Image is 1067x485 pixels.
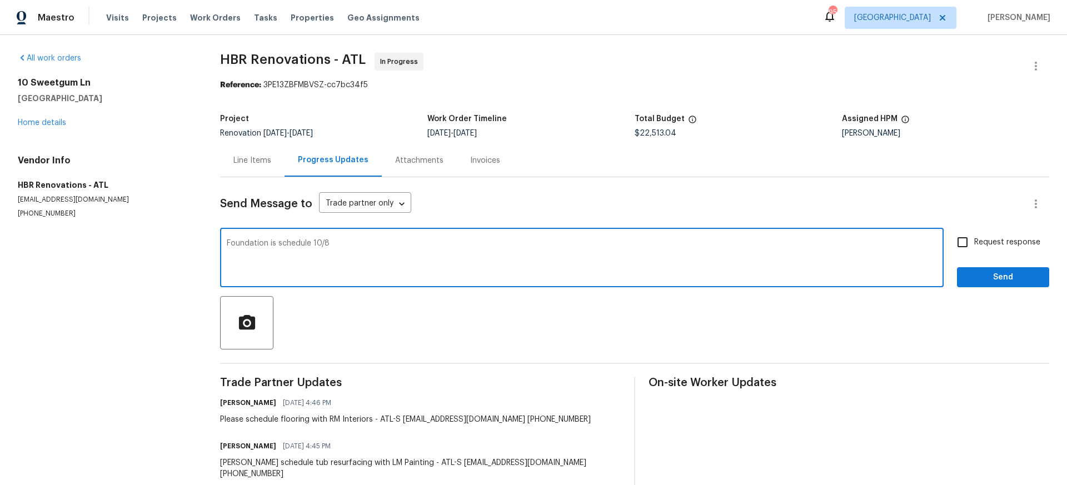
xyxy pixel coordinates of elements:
[649,377,1049,388] span: On-site Worker Updates
[842,115,898,123] h5: Assigned HPM
[427,115,507,123] h5: Work Order Timeline
[453,129,477,137] span: [DATE]
[18,119,66,127] a: Home details
[957,267,1049,288] button: Send
[283,397,331,408] span: [DATE] 4:46 PM
[842,129,1049,137] div: [PERSON_NAME]
[18,155,193,166] h4: Vendor Info
[829,7,836,18] div: 95
[220,115,249,123] h5: Project
[688,115,697,129] span: The total cost of line items that have been proposed by Opendoor. This sum includes line items th...
[254,14,277,22] span: Tasks
[142,12,177,23] span: Projects
[290,129,313,137] span: [DATE]
[427,129,451,137] span: [DATE]
[220,129,313,137] span: Renovation
[106,12,129,23] span: Visits
[380,56,422,67] span: In Progress
[220,53,366,66] span: HBR Renovations - ATL
[347,12,420,23] span: Geo Assignments
[983,12,1050,23] span: [PERSON_NAME]
[220,457,621,479] div: [PERSON_NAME] schedule tub resurfacing with LM Painting - ATL-S [EMAIL_ADDRESS][DOMAIN_NAME] [PHO...
[220,441,276,452] h6: [PERSON_NAME]
[18,54,81,62] a: All work orders
[395,155,443,166] div: Attachments
[635,129,676,137] span: $22,513.04
[38,12,74,23] span: Maestro
[635,115,685,123] h5: Total Budget
[220,198,312,209] span: Send Message to
[283,441,331,452] span: [DATE] 4:45 PM
[233,155,271,166] div: Line Items
[966,271,1040,284] span: Send
[470,155,500,166] div: Invoices
[263,129,313,137] span: -
[901,115,910,129] span: The hpm assigned to this work order.
[18,179,193,191] h5: HBR Renovations - ATL
[227,239,937,278] textarea: Foundation is schedule 10/8
[974,237,1040,248] span: Request response
[263,129,287,137] span: [DATE]
[319,195,411,213] div: Trade partner only
[220,81,261,89] b: Reference:
[427,129,477,137] span: -
[18,195,193,204] p: [EMAIL_ADDRESS][DOMAIN_NAME]
[220,397,276,408] h6: [PERSON_NAME]
[220,377,621,388] span: Trade Partner Updates
[220,414,591,425] div: Please schedule flooring with RM Interiors - ATL-S [EMAIL_ADDRESS][DOMAIN_NAME] [PHONE_NUMBER]
[18,209,193,218] p: [PHONE_NUMBER]
[298,154,368,166] div: Progress Updates
[190,12,241,23] span: Work Orders
[854,12,931,23] span: [GEOGRAPHIC_DATA]
[220,79,1049,91] div: 3PE13ZBFMBVSZ-cc7bc34f5
[291,12,334,23] span: Properties
[18,93,193,104] h5: [GEOGRAPHIC_DATA]
[18,77,193,88] h2: 10 Sweetgum Ln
